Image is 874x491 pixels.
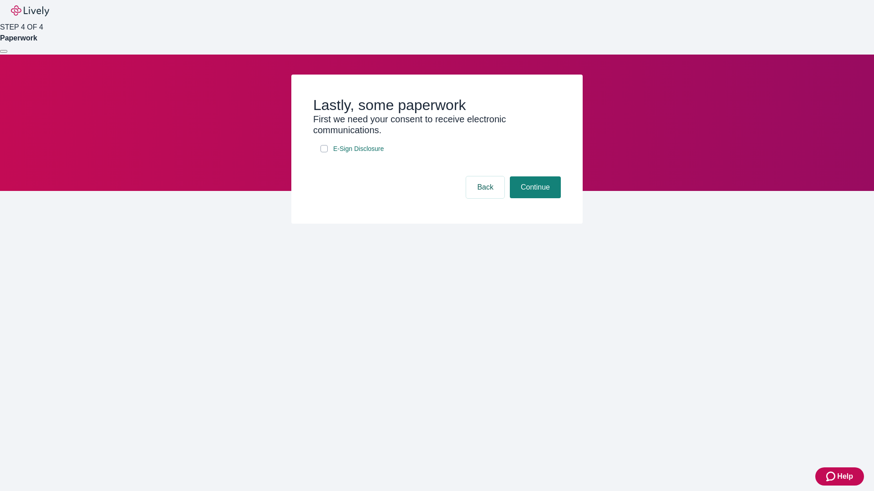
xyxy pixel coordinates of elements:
h3: First we need your consent to receive electronic communications. [313,114,561,135]
a: e-sign disclosure document [331,143,386,155]
span: Help [837,471,853,482]
button: Continue [510,176,561,198]
span: E-Sign Disclosure [333,144,384,154]
button: Back [466,176,504,198]
svg: Zendesk support icon [826,471,837,482]
button: Zendesk support iconHelp [815,467,864,486]
h2: Lastly, some paperwork [313,96,561,114]
img: Lively [11,5,49,16]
